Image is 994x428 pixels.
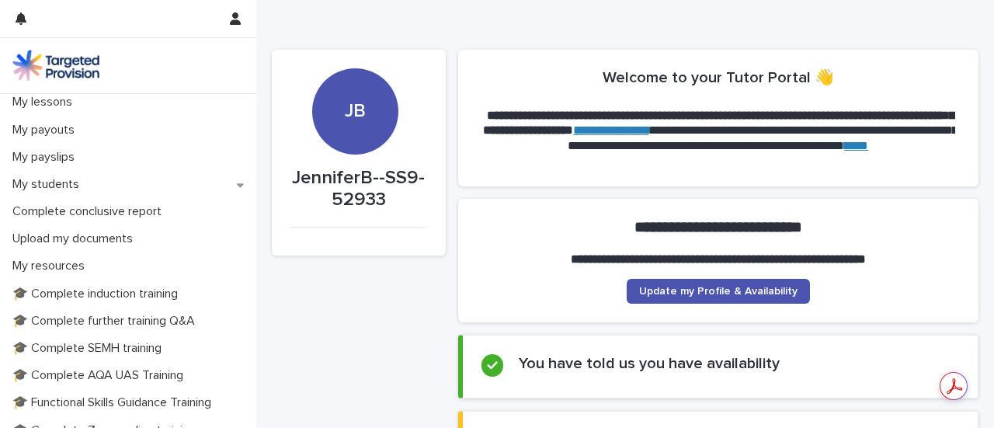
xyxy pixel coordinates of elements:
[6,287,190,301] p: 🎓 Complete induction training
[312,14,398,122] div: JB
[603,68,834,87] h2: Welcome to your Tutor Portal 👋
[6,395,224,410] p: 🎓 Functional Skills Guidance Training
[6,341,174,356] p: 🎓 Complete SEMH training
[290,167,427,212] p: JenniferB--SS9-52933
[6,177,92,192] p: My students
[519,354,780,373] h2: You have told us you have availability
[6,95,85,110] p: My lessons
[6,123,87,137] p: My payouts
[6,314,207,329] p: 🎓 Complete further training Q&A
[12,50,99,81] img: M5nRWzHhSzIhMunXDL62
[6,204,174,219] p: Complete conclusive report
[6,150,87,165] p: My payslips
[6,368,196,383] p: 🎓 Complete AQA UAS Training
[627,279,810,304] a: Update my Profile & Availability
[6,259,97,273] p: My resources
[639,286,798,297] span: Update my Profile & Availability
[6,231,145,246] p: Upload my documents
